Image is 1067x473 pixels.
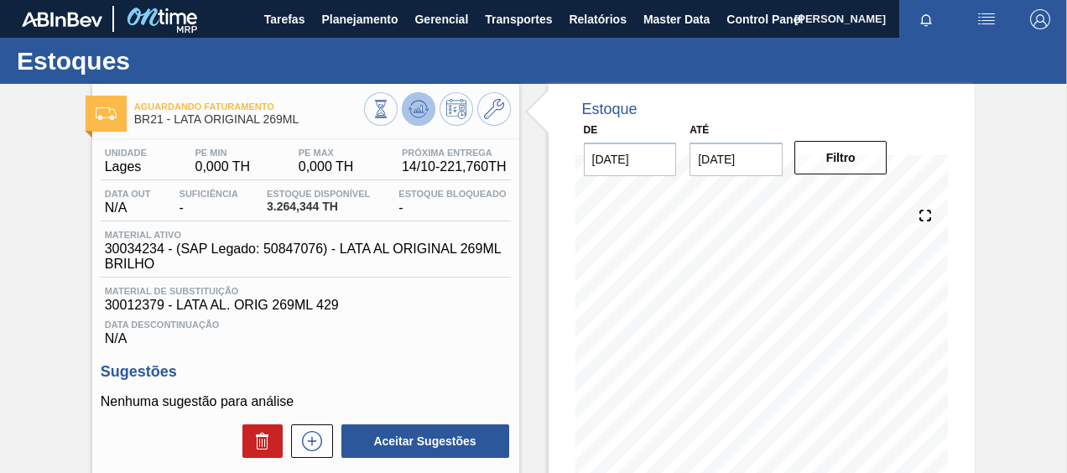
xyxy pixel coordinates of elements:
span: Master Data [643,9,710,29]
div: N/A [101,189,155,216]
span: Próxima Entrega [402,148,507,158]
input: dd/mm/yyyy [584,143,677,176]
img: Ícone [96,107,117,120]
div: - [175,189,242,216]
span: Estoque Bloqueado [398,189,506,199]
span: Lages [105,159,147,174]
span: Gerencial [414,9,468,29]
img: userActions [976,9,997,29]
img: Logout [1030,9,1050,29]
button: Aceitar Sugestões [341,424,509,458]
button: Filtro [794,141,887,174]
span: PE MAX [299,148,354,158]
span: 0,000 TH [195,159,251,174]
span: Data out [105,189,151,199]
h3: Sugestões [101,363,511,381]
span: Tarefas [264,9,305,29]
span: Aguardando Faturamento [134,101,364,112]
div: Excluir Sugestões [234,424,283,458]
input: dd/mm/yyyy [690,143,783,176]
span: Planejamento [321,9,398,29]
span: 3.264,344 TH [267,200,370,213]
span: Unidade [105,148,147,158]
span: Control Panel [726,9,803,29]
button: Programar Estoque [440,92,473,126]
img: TNhmsLtSVTkK8tSr43FrP2fwEKptu5GPRR3wAAAABJRU5ErkJggg== [22,12,102,27]
p: Nenhuma sugestão para análise [101,394,511,409]
span: 14/10 - 221,760 TH [402,159,507,174]
div: N/A [101,313,511,346]
label: Até [690,124,709,136]
span: Data Descontinuação [105,320,507,330]
span: 30034234 - (SAP Legado: 50847076) - LATA AL ORIGINAL 269ML BRILHO [105,242,515,272]
button: Visão Geral dos Estoques [364,92,398,126]
button: Notificações [899,8,953,31]
label: De [584,124,598,136]
h1: Estoques [17,51,315,70]
div: Aceitar Sugestões [333,423,511,460]
div: Estoque [582,101,638,118]
button: Atualizar Gráfico [402,92,435,126]
span: BR21 - LATA ORIGINAL 269ML [134,113,364,126]
div: Nova sugestão [283,424,333,458]
span: Relatórios [569,9,626,29]
span: 0,000 TH [299,159,354,174]
span: PE MIN [195,148,251,158]
span: Material de Substituição [105,286,507,296]
span: Suficiência [180,189,238,199]
button: Ir ao Master Data / Geral [477,92,511,126]
span: Estoque Disponível [267,189,370,199]
span: 30012379 - LATA AL. ORIG 269ML 429 [105,298,507,313]
span: Transportes [485,9,552,29]
div: - [394,189,510,216]
span: Material ativo [105,230,515,240]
